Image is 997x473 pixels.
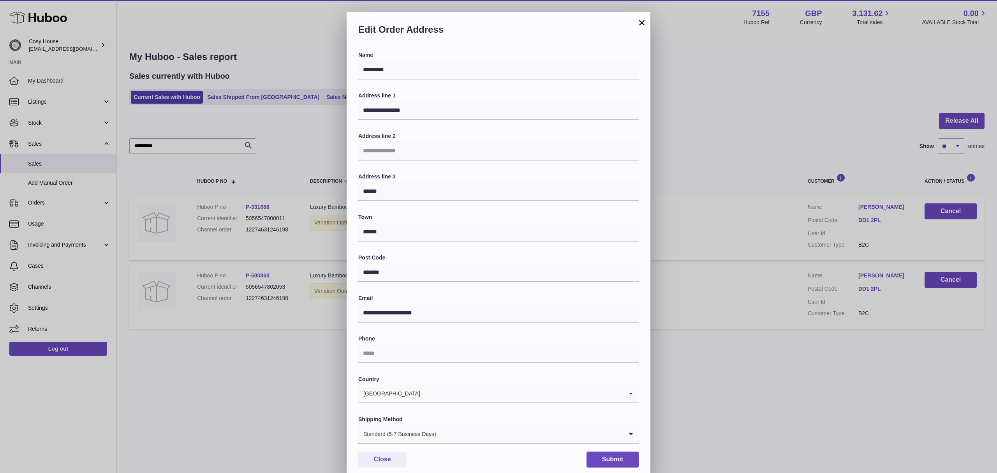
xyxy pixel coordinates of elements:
[587,452,639,468] button: Submit
[358,214,639,221] label: Town
[358,425,639,444] div: Search for option
[637,18,646,27] button: ×
[358,416,639,423] label: Shipping Method
[358,452,407,468] button: Close
[358,254,639,261] label: Post Code
[358,425,437,443] span: Standard (5-7 Business Days)
[358,385,639,403] div: Search for option
[358,132,639,140] label: Address line 2
[358,23,639,40] h2: Edit Order Address
[358,376,639,383] label: Country
[358,295,639,302] label: Email
[358,92,639,99] label: Address line 1
[358,335,639,342] label: Phone
[358,385,421,402] span: [GEOGRAPHIC_DATA]
[358,173,639,180] label: Address line 3
[437,425,623,443] input: Search for option
[358,51,639,59] label: Name
[421,385,623,402] input: Search for option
